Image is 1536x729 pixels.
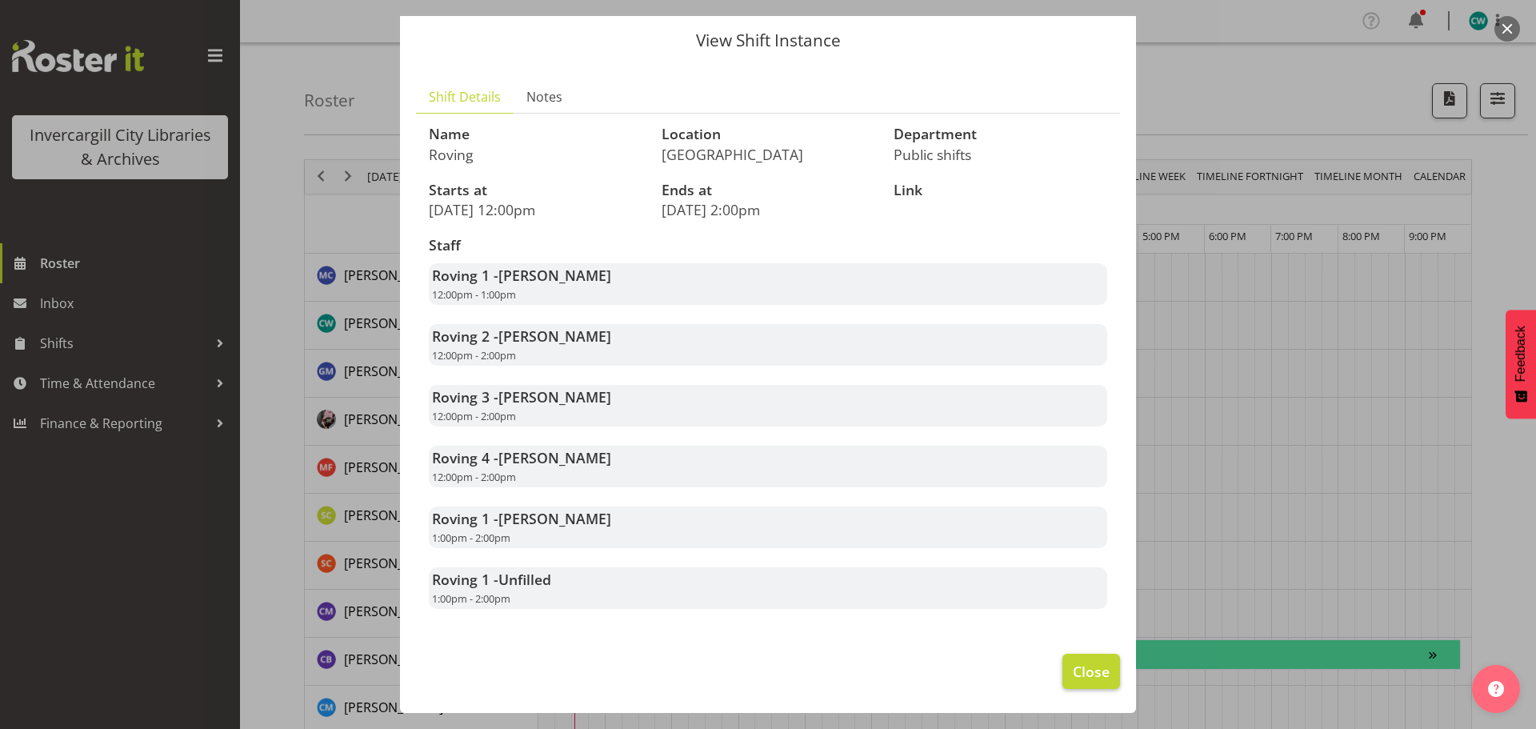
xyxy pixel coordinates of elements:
span: Unfilled [498,570,551,589]
p: Public shifts [894,146,1107,163]
strong: Roving 1 - [432,570,551,589]
p: Roving [429,146,642,163]
strong: Roving 4 - [432,448,611,467]
h3: Staff [429,238,1107,254]
strong: Roving 1 - [432,509,611,528]
button: Feedback - Show survey [1506,310,1536,419]
span: [PERSON_NAME] [498,387,611,407]
span: Close [1073,661,1110,682]
span: 12:00pm - 2:00pm [432,409,516,423]
span: 12:00pm - 2:00pm [432,348,516,362]
span: Shift Details [429,87,501,106]
h3: Link [894,182,1107,198]
p: View Shift Instance [416,32,1120,49]
span: 12:00pm - 1:00pm [432,287,516,302]
span: 1:00pm - 2:00pm [432,531,510,545]
span: [PERSON_NAME] [498,266,611,285]
strong: Roving 2 - [432,326,611,346]
h3: Name [429,126,642,142]
span: 12:00pm - 2:00pm [432,470,516,484]
span: [PERSON_NAME] [498,509,611,528]
p: [DATE] 12:00pm [429,201,642,218]
img: help-xxl-2.png [1488,681,1504,697]
span: Feedback [1514,326,1528,382]
button: Close [1062,654,1120,689]
span: [PERSON_NAME] [498,448,611,467]
h3: Starts at [429,182,642,198]
span: Notes [526,87,562,106]
span: 1:00pm - 2:00pm [432,591,510,606]
strong: Roving 3 - [432,387,611,407]
h3: Ends at [662,182,875,198]
h3: Location [662,126,875,142]
h3: Department [894,126,1107,142]
strong: Roving 1 - [432,266,611,285]
p: [GEOGRAPHIC_DATA] [662,146,875,163]
p: [DATE] 2:00pm [662,201,875,218]
span: [PERSON_NAME] [498,326,611,346]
